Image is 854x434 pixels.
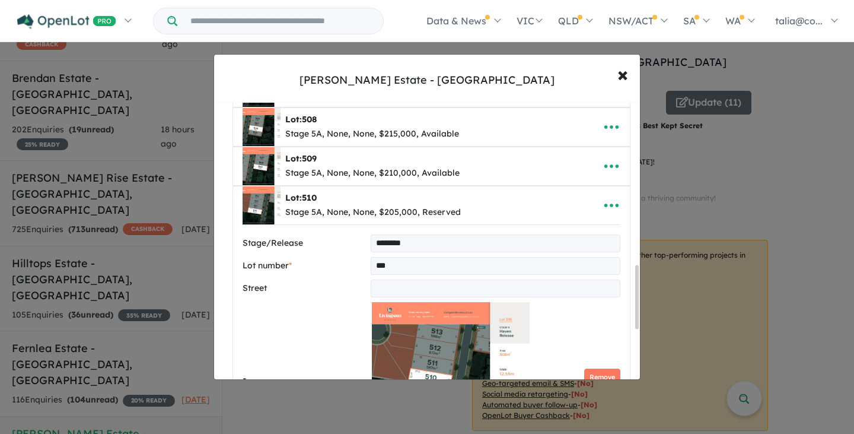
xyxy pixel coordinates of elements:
img: Livingston Estate - Benalla - Lot 510 [372,302,530,421]
span: 510 [302,192,317,203]
label: Image [243,375,367,389]
img: Openlot PRO Logo White [17,14,116,29]
label: Street [243,281,366,296]
b: Lot: [285,153,317,164]
span: 509 [302,153,317,164]
label: Stage/Release [243,236,366,251]
span: talia@co... [775,15,823,27]
div: Stage 5A, None, None, $210,000, Available [285,166,460,180]
span: × [617,61,628,87]
b: Lot: [285,192,317,203]
input: Try estate name, suburb, builder or developer [180,8,381,34]
div: Stage 5A, None, None, $205,000, Reserved [285,205,461,220]
img: Livingston%20Estate%20-%20Benalla%20-%20Lot%20510___1756856385.jpg [243,186,281,224]
div: [PERSON_NAME] Estate - [GEOGRAPHIC_DATA] [299,72,555,88]
img: Livingston%20Estate%20-%20Benalla%20-%20Lot%20Lot%20508___1756856297.jpg [243,108,281,146]
button: Remove [584,369,620,386]
img: Livingston%20Estate%20-%20Benalla%20-%20Lot%20509___1756856349.jpg [243,147,281,185]
label: Lot number [243,259,366,273]
span: 508 [302,114,317,125]
div: Stage 5A, None, None, $215,000, Available [285,127,459,141]
b: Lot: [285,114,317,125]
